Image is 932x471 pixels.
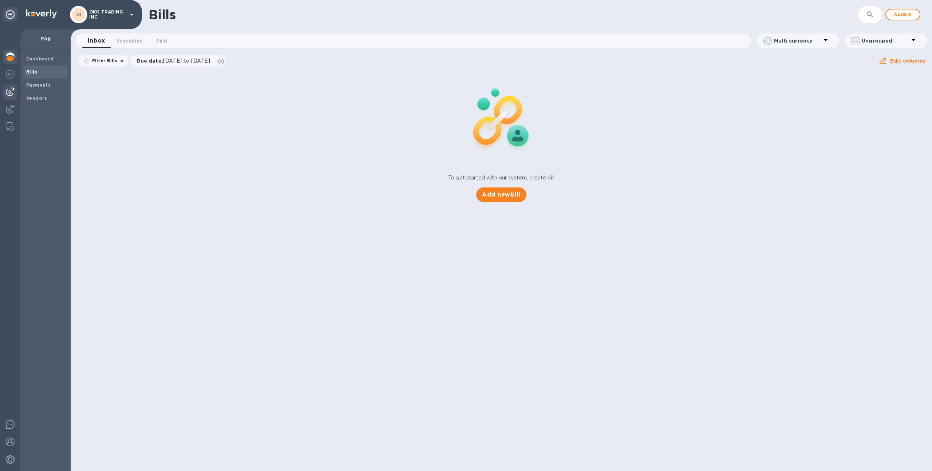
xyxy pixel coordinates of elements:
[862,37,909,44] p: Ungrouped
[89,9,126,20] p: OKK TRADING INC
[885,9,920,20] button: Addbill
[116,37,143,45] span: Scheduled
[163,58,210,64] span: [DATE] to [DATE]
[131,55,226,67] div: Due date:[DATE] to [DATE]
[448,174,554,182] p: To get started with our system, create bill
[6,70,15,79] img: Foreign exchange
[892,10,914,19] span: Add bill
[156,37,167,45] span: Paid
[774,37,821,44] p: Multi currency
[26,56,54,62] b: Dashboard
[3,7,17,22] div: Unpin categories
[26,95,47,101] b: Vendors
[476,187,526,202] button: Add newbill
[89,58,118,64] p: Filter Bills
[26,9,57,18] img: Logo
[26,35,65,42] p: Pay
[482,190,520,199] span: Add new bill
[88,36,105,46] span: Inbox
[137,57,214,64] p: Due date :
[26,69,37,75] b: Bills
[890,58,925,64] u: Edit columns
[26,82,51,88] b: Payments
[149,7,175,22] h1: Bills
[76,12,82,17] b: OI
